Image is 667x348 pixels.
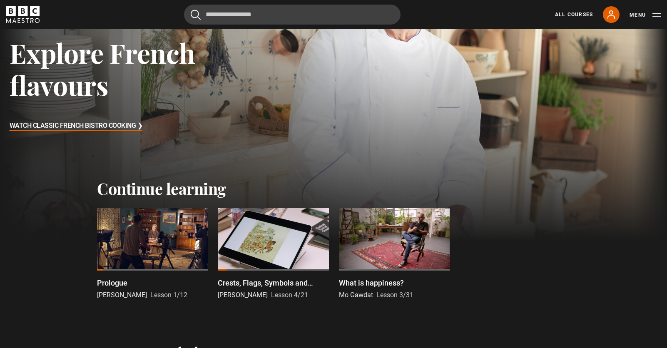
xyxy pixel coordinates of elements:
[218,277,329,288] p: Crests, Flags, Symbols and Logos
[376,291,413,299] span: Lesson 3/31
[191,10,201,20] button: Submit the search query
[271,291,308,299] span: Lesson 4/21
[97,277,127,288] p: Prologue
[339,277,404,288] p: What is happiness?
[184,5,401,25] input: Search
[339,208,450,300] a: What is happiness? Mo Gawdat Lesson 3/31
[97,291,147,299] span: [PERSON_NAME]
[97,208,208,300] a: Prologue [PERSON_NAME] Lesson 1/12
[218,208,329,300] a: Crests, Flags, Symbols and Logos [PERSON_NAME] Lesson 4/21
[339,291,373,299] span: Mo Gawdat
[97,179,570,198] h2: Continue learning
[630,11,661,19] button: Toggle navigation
[218,291,268,299] span: [PERSON_NAME]
[150,291,187,299] span: Lesson 1/12
[555,11,593,18] a: All Courses
[6,6,40,23] svg: BBC Maestro
[10,37,267,101] h3: Explore French flavours
[10,120,143,132] h3: Watch Classic French Bistro Cooking ❯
